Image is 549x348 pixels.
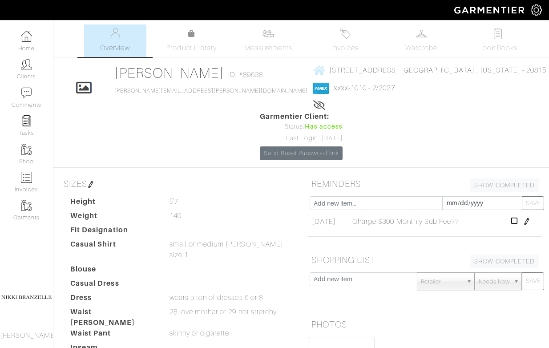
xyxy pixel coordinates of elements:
img: pen-cf24a1663064a2ec1b9c1bd2387e9de7a2fa800b781884d57f21acf72779bad2.png [523,218,530,225]
span: wears a ton of dresses 6 or 8 [170,292,263,303]
img: pen-cf24a1663064a2ec1b9c1bd2387e9de7a2fa800b781884d57f21acf72779bad2.png [87,181,94,188]
h5: SHOPPING LIST [308,251,542,269]
span: Invoices [331,43,359,53]
a: Send Reset Password link [260,146,343,160]
dt: Waist Pant [64,328,163,342]
img: reminder-icon-8004d30b9f0a5d33ae49ab947aed9ed385cf756f9e5892f1edd6e32f2345188e.png [21,115,32,126]
span: Overview [100,43,130,53]
a: [STREET_ADDRESS] [GEOGRAPHIC_DATA] , [US_STATE] - 20815 [313,65,547,76]
img: todo-9ac3debb85659649dc8f770b8b6100bb5dab4b48dedcbae339e5042a72dfd3cc.svg [492,28,504,39]
a: Measurements [237,24,300,57]
a: Wardrobe [390,24,452,57]
img: basicinfo-40fd8af6dae0f16599ec9e87c0ef1c0a1fdea2edbe929e3d69a839185d80c458.svg [109,28,121,39]
span: Wardrobe [405,43,437,53]
dt: Dress [64,292,163,307]
button: SAVE [522,272,544,290]
a: Look Books [467,24,529,57]
img: garments-icon-b7da505a4dc4fd61783c78ac3ca0ef83fa9d6f193b1c9dc38574b1d14d53ca28.png [21,200,32,211]
span: 5'7 [170,196,178,207]
img: comment-icon-a0a6a9ef722e966f86d9cbdc48e553b5cf19dbc54f86b18d962a5391bc8f6eb6.png [21,87,32,98]
span: Retailer [421,273,463,291]
img: orders-27d20c2124de7fd6de4e0e44c1d41de31381a507db9b33961299e4e07d508b8c.svg [339,28,351,39]
img: garments-icon-b7da505a4dc4fd61783c78ac3ca0ef83fa9d6f193b1c9dc38574b1d14d53ca28.png [21,144,32,155]
span: skinny or cigarette [170,328,230,339]
span: Garmentier Client: [260,111,343,122]
a: [PERSON_NAME][EMAIL_ADDRESS][PERSON_NAME][DOMAIN_NAME] [114,88,308,94]
a: Overview [84,24,146,57]
img: clients-icon-6bae9207a08558b7cb47a8932f037763ab4055f8c8b6bfacd5dc20c3e0201464.png [21,59,32,70]
a: SHOW COMPLETED [470,255,539,268]
h5: SIZES [60,175,295,193]
span: ID: #89638 [228,69,263,80]
span: Charge $300 Monthly Sub Fee?? [352,216,459,227]
img: orders-icon-0abe47150d42831381b5fb84f609e132dff9fe21cb692f30cb5eec754e2cba89.png [21,172,32,183]
img: dashboard-icon-dbcd8f5a0b271acd01030246c82b418ddd0df26cd7fceb0bd07c9910d44c42f6.png [21,31,32,42]
div: Status: [260,122,343,132]
dt: Casual Shirt [64,239,163,264]
dt: Weight [64,210,163,225]
span: [STREET_ADDRESS] [GEOGRAPHIC_DATA] , [US_STATE] - 20815 [329,66,547,74]
span: Product Library [166,43,217,53]
img: garmentier-logo-header-white-b43fb05a5012e4ada735d5af1a66efaba907eab6374d6393d1fbf88cb4ef424d.png [450,2,531,18]
h5: PHOTOS [308,316,542,333]
span: small or medium [PERSON_NAME] size 1 [170,239,295,260]
dt: Height [64,196,163,210]
a: Product Library [161,28,223,53]
img: gear-icon-white-bd11855cb880d31180b6d7d6211b90ccbf57a29d726f0c71d8c61bd08dd39cc2.png [531,4,542,16]
h5: REMINDERS [308,175,542,193]
a: SHOW COMPLETED [470,178,539,192]
span: 28 love mother or 29 not stretchy [170,307,277,317]
span: 140 [170,210,182,221]
img: american_express-1200034d2e149cdf2cc7894a33a747db654cf6f8355cb502592f1d228b2ac700.png [313,83,329,94]
a: [PERSON_NAME] [114,65,224,81]
span: Needs Now [479,273,510,291]
dt: Casual Dress [64,278,163,292]
img: measurements-466bbee1fd09ba9460f595b01e5d73f9e2bff037440d3c8f018324cb6cdf7a4a.svg [262,28,274,39]
input: Add new item [310,272,417,286]
span: Has access [305,122,343,132]
dt: Waist [PERSON_NAME] [64,307,163,328]
img: wardrobe-487a4870c1b7c33e795ec22d11cfc2ed9d08956e64fb3008fe2437562e282088.svg [416,28,427,39]
dt: Blouse [64,264,163,278]
a: xxxx-1010 - 2/2027 [334,84,395,92]
a: Invoices [314,24,376,57]
span: Measurements [244,43,293,53]
span: Look Books [478,43,518,53]
button: SAVE [522,196,544,210]
input: Add new item... [310,196,443,210]
div: Last Login: [DATE] [260,134,343,143]
dt: Fit Designation [64,225,163,239]
span: [DATE] [312,216,336,227]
